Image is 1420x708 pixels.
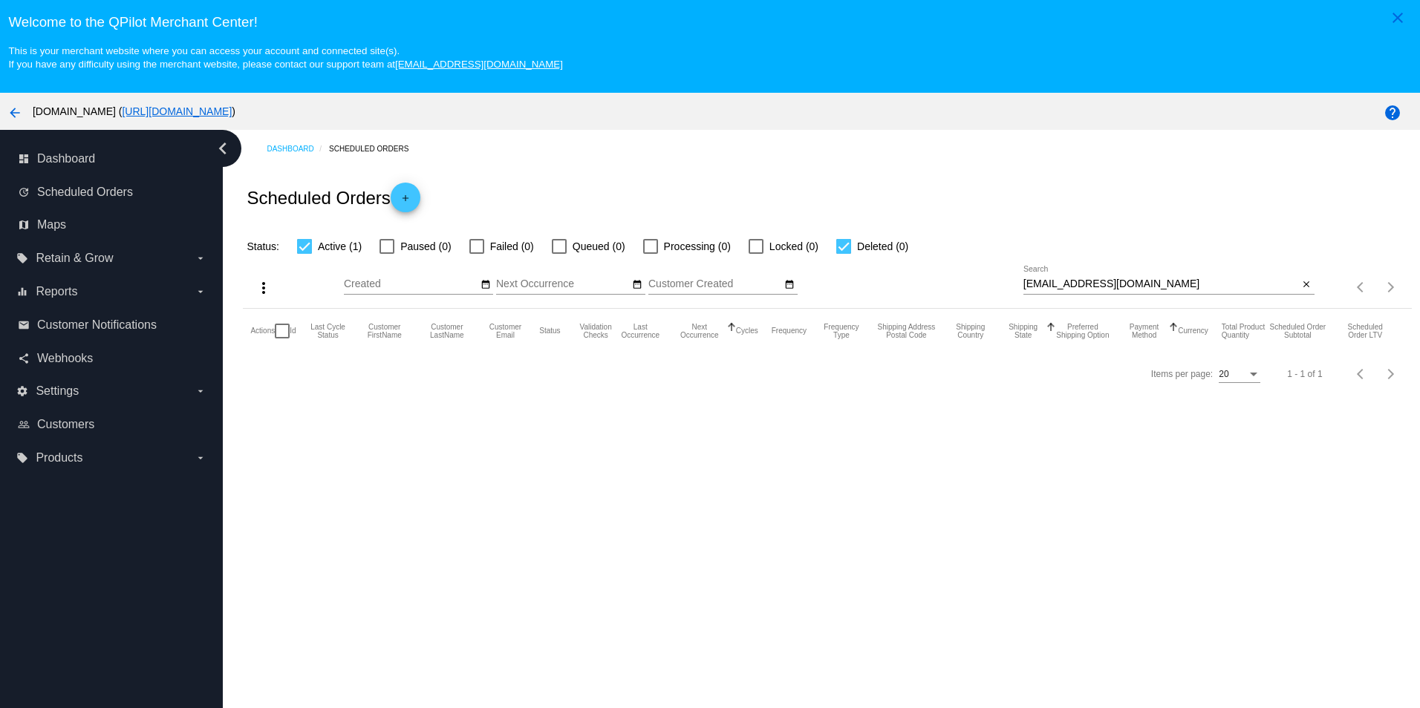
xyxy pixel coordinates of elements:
button: Previous page [1346,272,1376,302]
span: Paused (0) [400,237,451,255]
button: Change sorting for Frequency [772,327,807,335]
span: Processing (0) [664,237,731,255]
span: Failed (0) [490,237,534,255]
span: Reports [36,285,77,298]
button: Change sorting for NextOccurrenceUtc [677,323,723,339]
mat-icon: more_vert [255,279,273,297]
span: Products [36,451,82,465]
a: dashboard Dashboard [18,147,206,171]
mat-icon: close [1389,9,1407,27]
button: Change sorting for ShippingPostcode [876,323,937,339]
button: Next page [1376,359,1406,389]
h2: Scheduled Orders [247,183,420,212]
button: Change sorting for ShippingCountry [950,323,991,339]
i: equalizer [16,286,28,298]
a: people_outline Customers [18,413,206,436]
span: Webhooks [37,352,93,365]
div: Items per page: [1151,369,1213,379]
span: Customers [37,418,94,431]
button: Change sorting for ShippingState [1004,323,1041,339]
i: dashboard [18,153,30,165]
span: Deleted (0) [857,237,908,255]
a: [EMAIL_ADDRESS][DOMAIN_NAME] [395,59,563,70]
button: Change sorting for PaymentMethod.Type [1124,323,1165,339]
span: Maps [37,218,66,232]
input: Created [344,278,478,290]
button: Change sorting for LastProcessingCycleId [310,323,347,339]
mat-icon: close [1301,279,1312,291]
span: Locked (0) [769,237,818,255]
button: Change sorting for LastOccurrenceUtc [618,323,663,339]
mat-header-cell: Total Product Quantity [1222,309,1269,353]
button: Change sorting for Subtotal [1269,323,1326,339]
i: local_offer [16,252,28,264]
button: Change sorting for Status [539,327,560,335]
button: Clear [1299,277,1315,292]
span: Settings [36,384,79,398]
button: Change sorting for FrequencyType [820,323,863,339]
input: Search [1023,278,1299,290]
i: arrow_drop_down [195,385,206,397]
i: update [18,186,30,198]
i: arrow_drop_down [195,286,206,298]
span: Scheduled Orders [37,186,133,199]
i: chevron_left [211,137,235,160]
mat-header-cell: Actions [250,309,275,353]
span: [DOMAIN_NAME] ( ) [33,105,235,117]
i: settings [16,385,28,397]
a: Scheduled Orders [329,137,422,160]
mat-icon: date_range [481,279,491,291]
button: Next page [1376,272,1406,302]
h3: Welcome to the QPilot Merchant Center! [8,14,1411,30]
mat-icon: date_range [784,279,795,291]
span: Dashboard [37,152,95,165]
a: share Webhooks [18,347,206,370]
i: share [18,353,30,364]
button: Change sorting for CustomerLastName [423,323,472,339]
a: update Scheduled Orders [18,180,206,204]
mat-icon: arrow_back [6,104,24,122]
mat-icon: help [1384,104,1401,122]
small: This is your merchant website where you can access your account and connected site(s). If you hav... [8,45,562,70]
a: email Customer Notifications [18,313,206,337]
i: people_outline [18,419,30,430]
button: Change sorting for Cycles [736,327,758,335]
button: Change sorting for CustomerFirstName [360,323,409,339]
i: email [18,319,30,331]
span: Status: [247,240,279,252]
span: Queued (0) [573,237,625,255]
i: map [18,219,30,231]
i: local_offer [16,452,28,464]
button: Change sorting for CurrencyIso [1178,327,1208,335]
span: Active (1) [318,237,362,255]
mat-header-cell: Validation Checks [574,309,618,353]
button: Change sorting for CustomerEmail [485,323,527,339]
span: Customer Notifications [37,318,157,332]
div: 1 - 1 of 1 [1287,369,1322,379]
span: Retain & Grow [36,252,113,265]
i: arrow_drop_down [195,252,206,264]
a: [URL][DOMAIN_NAME] [122,105,232,117]
button: Previous page [1346,359,1376,389]
button: Change sorting for PreferredShippingOption [1055,323,1110,339]
span: 20 [1219,369,1228,379]
mat-select: Items per page: [1219,370,1260,380]
button: Change sorting for Id [290,327,296,335]
a: Dashboard [267,137,329,160]
button: Change sorting for LifetimeValue [1340,323,1391,339]
input: Next Occurrence [496,278,630,290]
mat-icon: date_range [632,279,642,291]
a: map Maps [18,213,206,237]
mat-icon: add [397,193,414,211]
i: arrow_drop_down [195,452,206,464]
input: Customer Created [648,278,782,290]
